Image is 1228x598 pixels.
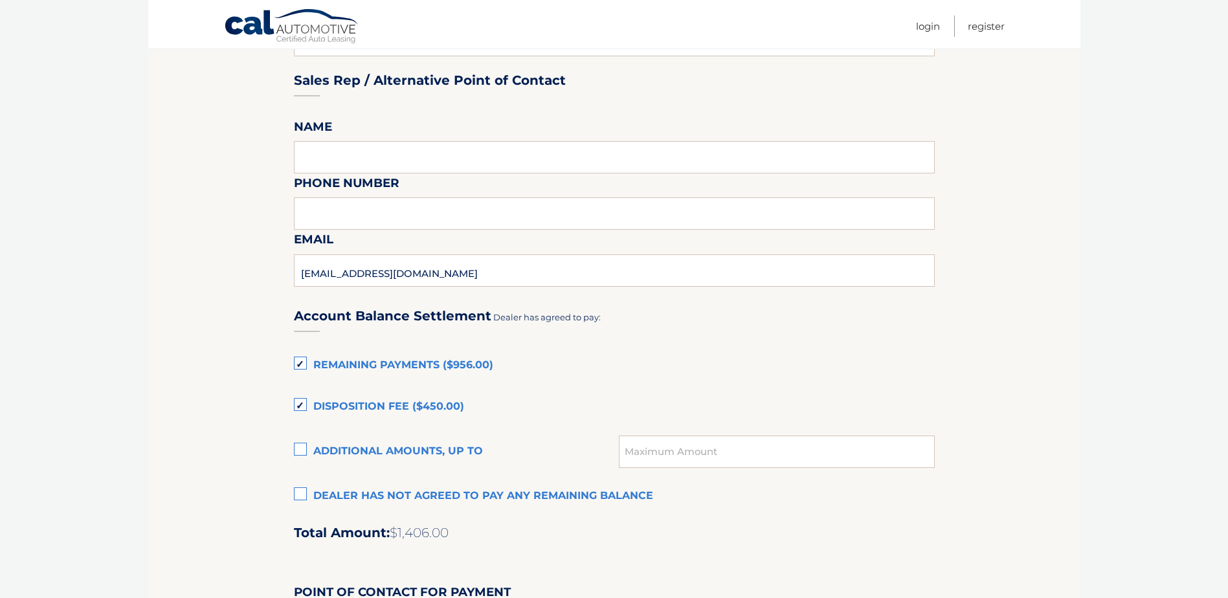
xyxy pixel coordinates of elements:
label: Name [294,117,332,141]
label: Dealer has not agreed to pay any remaining balance [294,483,935,509]
a: Register [968,16,1005,37]
h3: Sales Rep / Alternative Point of Contact [294,72,566,89]
h3: Account Balance Settlement [294,308,491,324]
label: Phone Number [294,173,399,197]
input: Maximum Amount [619,436,934,468]
label: Remaining Payments ($956.00) [294,353,935,379]
span: Dealer has agreed to pay: [493,312,601,322]
span: $1,406.00 [390,525,449,540]
label: Email [294,230,333,254]
a: Cal Automotive [224,8,360,46]
a: Login [916,16,940,37]
label: Disposition Fee ($450.00) [294,394,935,420]
h2: Total Amount: [294,525,935,541]
label: Additional amounts, up to [294,439,620,465]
